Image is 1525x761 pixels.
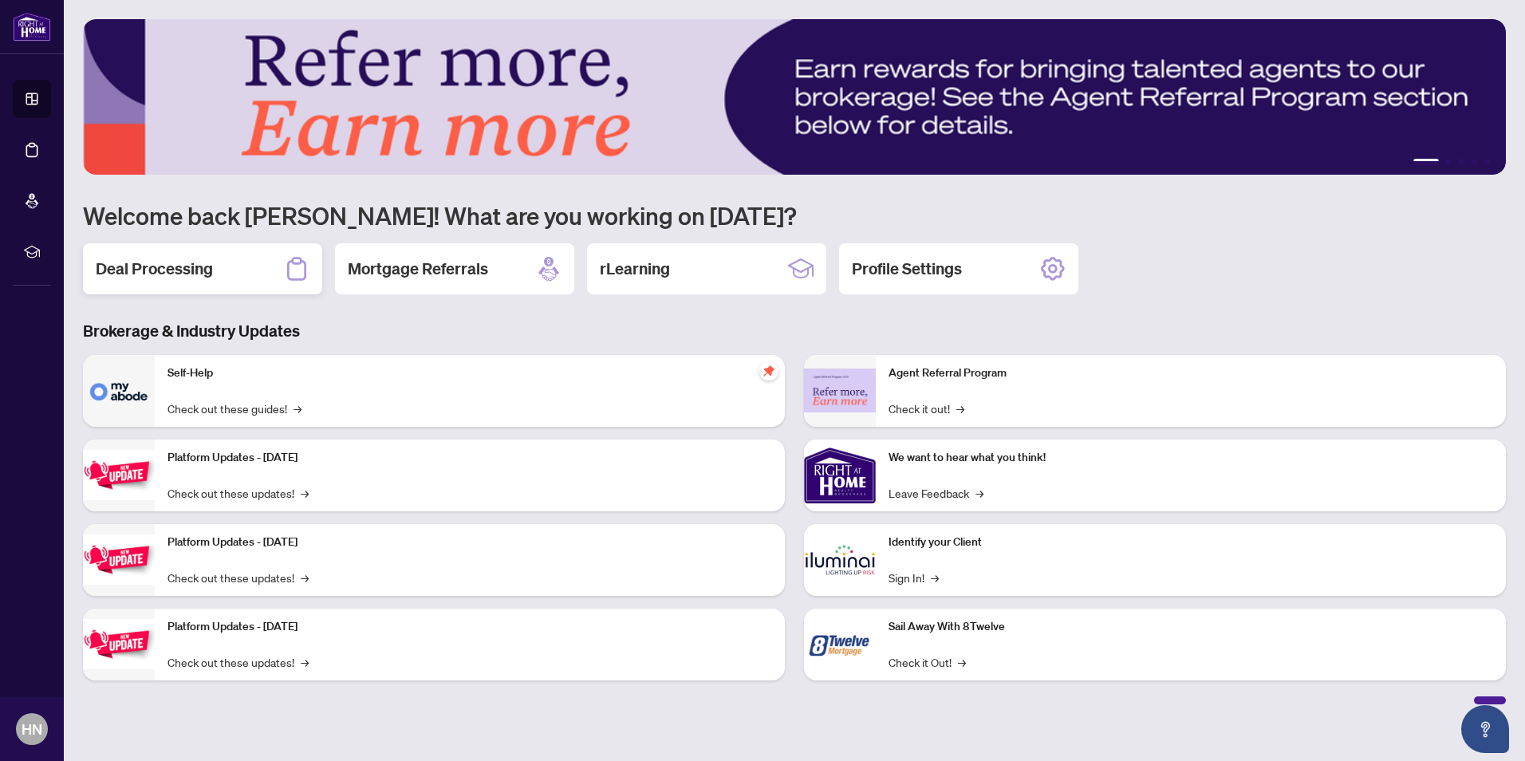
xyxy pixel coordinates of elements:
h2: Deal Processing [96,258,213,280]
img: logo [13,12,51,41]
span: → [931,569,939,586]
h1: Welcome back [PERSON_NAME]! What are you working on [DATE]? [83,200,1506,231]
a: Check out these updates!→ [167,569,309,586]
img: Sail Away With 8Twelve [804,609,876,680]
p: Identify your Client [889,534,1493,551]
a: Check out these guides!→ [167,400,301,417]
h2: rLearning [600,258,670,280]
a: Check it out!→ [889,400,964,417]
h2: Mortgage Referrals [348,258,488,280]
h3: Brokerage & Industry Updates [83,320,1506,342]
img: Platform Updates - July 21, 2025 [83,450,155,500]
span: → [301,653,309,671]
button: 3 [1458,159,1464,165]
img: Platform Updates - June 23, 2025 [83,619,155,669]
img: Agent Referral Program [804,369,876,412]
span: → [956,400,964,417]
img: Platform Updates - July 8, 2025 [83,534,155,585]
p: Platform Updates - [DATE] [167,534,772,551]
button: 4 [1471,159,1477,165]
span: pushpin [759,361,778,380]
span: → [294,400,301,417]
span: → [975,484,983,502]
span: → [958,653,966,671]
img: Slide 0 [83,19,1506,175]
a: Check out these updates!→ [167,653,309,671]
a: Leave Feedback→ [889,484,983,502]
img: We want to hear what you think! [804,440,876,511]
button: 5 [1484,159,1490,165]
button: 2 [1445,159,1452,165]
a: Check out these updates!→ [167,484,309,502]
p: Self-Help [167,365,772,382]
span: → [301,484,309,502]
span: → [301,569,309,586]
p: Platform Updates - [DATE] [167,449,772,467]
a: Check it Out!→ [889,653,966,671]
button: Open asap [1461,705,1509,753]
button: 1 [1413,159,1439,165]
a: Sign In!→ [889,569,939,586]
img: Self-Help [83,355,155,427]
p: Agent Referral Program [889,365,1493,382]
span: HN [22,718,42,740]
p: Sail Away With 8Twelve [889,618,1493,636]
p: Platform Updates - [DATE] [167,618,772,636]
img: Identify your Client [804,524,876,596]
h2: Profile Settings [852,258,962,280]
p: We want to hear what you think! [889,449,1493,467]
